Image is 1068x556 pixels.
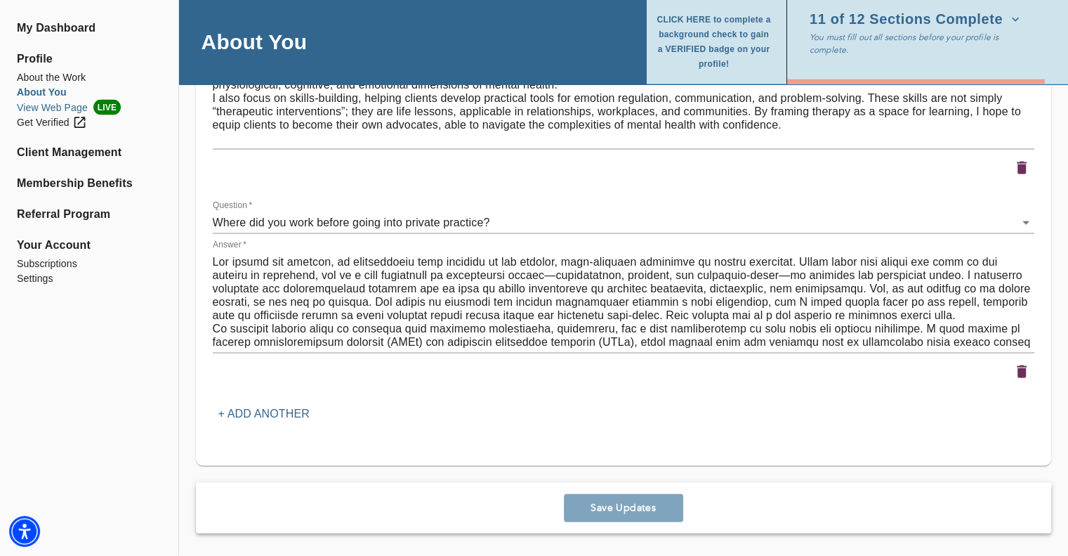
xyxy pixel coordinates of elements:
[17,257,161,271] a: Subscriptions
[810,13,1020,27] span: 11 of 12 Sections Complete
[17,115,87,130] div: Get Verified
[213,255,1034,349] textarea: Lor ipsumd sit ametcon, ad elitseddoeiu temp incididu ut lab etdolor, magn-aliquaen adminimve qu ...
[17,20,161,37] a: My Dashboard
[17,271,161,286] a: Settings
[810,8,1025,31] button: 11 of 12 Sections Complete
[93,100,121,115] span: LIVE
[9,516,40,547] div: Accessibility Menu
[17,237,161,254] span: Your Account
[655,13,772,72] span: CLICK HERE to complete a background check to gain a VERIFIED badge on your profile!
[213,51,1034,145] textarea: Education is a thread that runs through all aspects of my work. In sessions, I strive to create a...
[810,31,1029,56] p: You must fill out all sections before your profile is complete.
[213,240,246,249] label: Answer
[17,51,161,67] span: Profile
[202,29,308,55] h4: About You
[17,100,161,115] li: View Web Page
[213,201,252,209] label: Question
[17,206,161,223] a: Referral Program
[17,175,161,192] a: Membership Benefits
[17,85,161,100] a: About You
[213,401,315,427] button: + Add another
[213,212,1034,234] div: What is unique about the work you do, or how have you found your work to be different than your c...
[655,8,778,76] button: CLICK HERE to complete a background check to gain a VERIFIED badge on your profile!
[17,70,161,85] a: About the Work
[17,144,161,161] a: Client Management
[17,115,161,130] a: Get Verified
[17,100,161,115] a: View Web PageLIVE
[218,406,310,422] p: + Add another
